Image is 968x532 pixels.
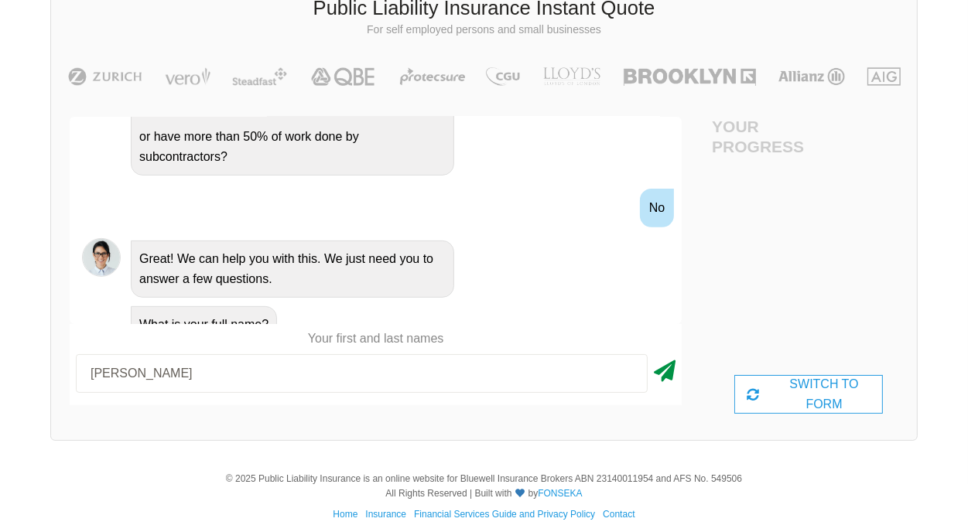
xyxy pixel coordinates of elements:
input: Your first and last names [76,354,648,393]
img: Vero | Public Liability Insurance [158,67,217,86]
img: Protecsure | Public Liability Insurance [394,67,472,86]
img: LLOYD's | Public Liability Insurance [535,67,609,86]
div: What is your full name? [131,306,277,343]
p: For self employed persons and small businesses [63,22,905,38]
a: FONSEKA [538,488,582,499]
img: CGU | Public Liability Insurance [480,67,526,86]
h4: Your Progress [712,117,809,155]
img: AIG | Public Liability Insurance [861,67,907,86]
div: No [640,189,674,227]
img: Chatbot | PLI [82,238,121,277]
img: Zurich | Public Liability Insurance [61,67,149,86]
a: Insurance [365,509,406,520]
img: Allianz | Public Liability Insurance [771,67,853,86]
img: Steadfast | Public Liability Insurance [226,67,294,86]
img: Brooklyn | Public Liability Insurance [617,67,762,86]
div: Great! We can help you with this. We just need you to answer a few questions. [131,240,454,298]
a: Contact [603,509,635,520]
p: Your first and last names [70,330,682,347]
a: Financial Services Guide and Privacy Policy [414,509,595,520]
div: SWITCH TO FORM [734,375,883,414]
img: QBE | Public Liability Insurance [302,67,385,86]
a: Home [333,509,357,520]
